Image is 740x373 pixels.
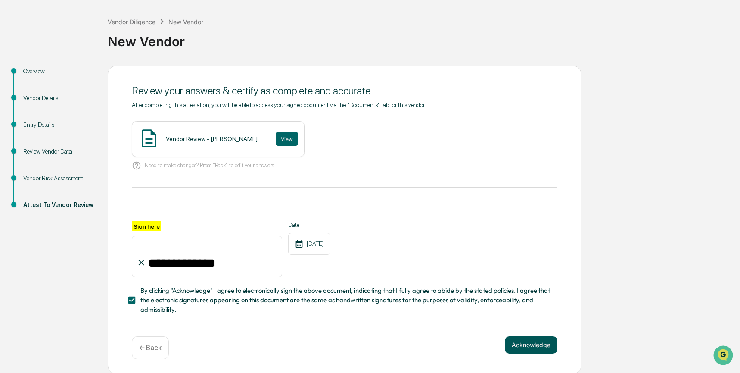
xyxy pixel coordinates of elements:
[9,110,16,116] div: 🖐️
[23,67,94,76] div: Overview
[5,105,59,121] a: 🖐️Preclearance
[712,345,736,368] iframe: Open customer support
[17,109,56,117] span: Preclearance
[276,132,298,146] button: View
[9,18,157,32] p: How can we help?
[61,146,104,153] a: Powered byPylon
[132,101,426,108] span: After completing this attestation, you will be able to access your signed document via the "Docum...
[23,120,94,129] div: Entry Details
[71,109,107,117] span: Attestations
[139,344,162,352] p: ← Back
[9,126,16,133] div: 🔎
[146,69,157,79] button: Start new chat
[29,66,141,75] div: Start new chat
[138,128,160,149] img: Document Icon
[23,94,94,103] div: Vendor Details
[23,174,94,183] div: Vendor Risk Assessment
[288,221,330,228] label: Date
[108,27,736,49] div: New Vendor
[168,18,203,25] div: New Vendor
[166,135,258,142] div: Vendor Review - [PERSON_NAME]
[29,75,109,81] div: We're available if you need us!
[62,110,69,116] div: 🗄️
[145,162,274,169] p: Need to make changes? Press "Back" to edit your answers
[132,221,161,231] label: Sign here
[17,125,54,134] span: Data Lookup
[86,146,104,153] span: Pylon
[132,85,557,97] div: Review your answers & certify as complete and accurate
[140,286,550,315] span: By clicking "Acknowledge" I agree to electronically sign the above document, indicating that I fu...
[23,147,94,156] div: Review Vendor Data
[23,201,94,210] div: Attest To Vendor Review
[5,122,58,137] a: 🔎Data Lookup
[288,233,330,255] div: [DATE]
[108,18,155,25] div: Vendor Diligence
[9,66,24,81] img: 1746055101610-c473b297-6a78-478c-a979-82029cc54cd1
[505,336,557,354] button: Acknowledge
[59,105,110,121] a: 🗄️Attestations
